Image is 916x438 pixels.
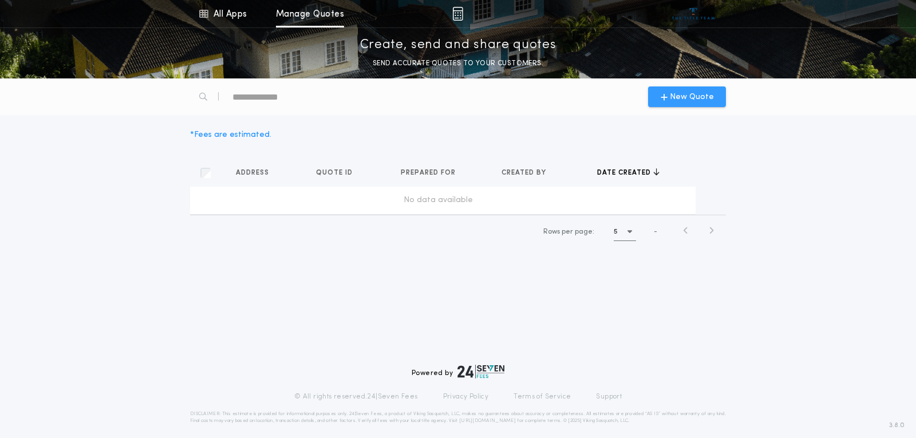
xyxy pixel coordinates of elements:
span: - [654,227,657,237]
button: 5 [614,223,636,241]
button: Date created [597,167,660,179]
span: Date created [597,168,653,177]
div: Powered by [412,365,504,378]
span: Created by [502,168,548,177]
p: SEND ACCURATE QUOTES TO YOUR CUSTOMERS. [373,58,543,69]
a: [URL][DOMAIN_NAME] [459,419,516,423]
p: Create, send and share quotes [360,36,556,54]
button: Quote ID [316,167,361,179]
button: Created by [502,167,555,179]
h1: 5 [614,226,618,238]
div: * Fees are estimated. [190,129,271,141]
button: Address [236,167,278,179]
span: Quote ID [316,168,355,177]
span: Prepared for [401,168,458,177]
img: img [452,7,463,21]
div: No data available [195,195,682,206]
span: Rows per page: [543,228,594,235]
span: 3.8.0 [889,420,905,431]
img: vs-icon [672,8,715,19]
a: Privacy Policy [443,392,489,401]
p: © All rights reserved. 24|Seven Fees [294,392,418,401]
a: Terms of Service [514,392,571,401]
img: logo [457,365,504,378]
p: DISCLAIMER: This estimate is provided for informational purposes only. 24|Seven Fees, a product o... [190,411,726,424]
button: New Quote [648,86,726,107]
a: Support [596,392,622,401]
span: Address [236,168,271,177]
span: New Quote [670,91,714,103]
